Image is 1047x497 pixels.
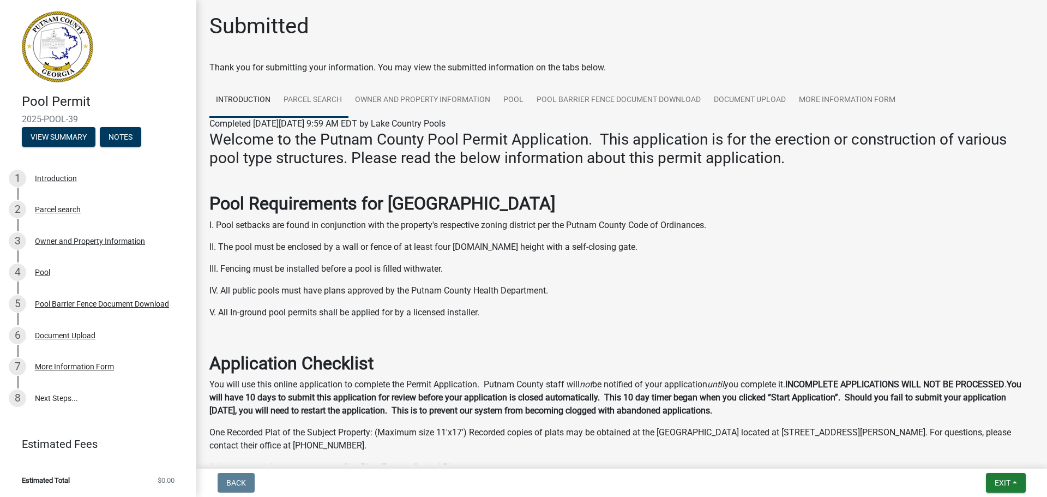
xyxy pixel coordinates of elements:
[209,262,1034,276] p: III. Fencing must be installed before a pool is filled withwater.
[209,241,1034,254] p: II. The pool must be enclosed by a wall or fence of at least four [DOMAIN_NAME] height with a sel...
[22,477,70,484] span: Estimated Total
[209,193,555,214] strong: Pool Requirements for [GEOGRAPHIC_DATA]
[995,478,1010,487] span: Exit
[348,83,497,118] a: Owner and Property Information
[35,332,95,339] div: Document Upload
[497,83,530,118] a: Pool
[209,61,1034,74] div: Thank you for submitting your information. You may view the submitted information on the tabs below.
[986,473,1026,493] button: Exit
[9,264,26,281] div: 4
[9,295,26,313] div: 5
[9,201,26,218] div: 2
[209,426,1034,452] p: One Recorded Plat of the Subject Property: (Maximum size 11'x17') Recorded copies of plats may be...
[22,11,93,82] img: Putnam County, Georgia
[158,477,174,484] span: $0.00
[218,473,255,493] button: Back
[209,353,374,374] strong: Application Checklist
[22,127,95,147] button: View Summary
[209,306,1034,319] p: V. All In-ground pool permits shall be applied for by a licensed installer.
[277,83,348,118] a: Parcel search
[785,379,1004,390] strong: INCOMPLETE APPLICATIONS WILL NOT BE PROCESSED
[9,390,26,407] div: 8
[792,83,902,118] a: More Information Form
[530,83,707,118] a: Pool Barrier Fence Document Download
[580,379,592,390] i: not
[9,232,26,250] div: 3
[35,206,81,213] div: Parcel search
[209,378,1034,417] p: You will use this online application to complete the Permit Application. Putnam County staff will...
[707,83,792,118] a: Document Upload
[9,327,26,344] div: 6
[9,433,179,455] a: Estimated Fees
[209,379,1021,416] strong: You will have 10 days to submit this application for review before your application is closed aut...
[22,114,174,124] span: 2025-POOL-39
[9,358,26,375] div: 7
[9,170,26,187] div: 1
[35,237,145,245] div: Owner and Property Information
[209,219,1034,232] p: I. Pool setbacks are found in conjunction with the property's respective zoning district per the ...
[100,127,141,147] button: Notes
[226,478,246,487] span: Back
[35,300,169,308] div: Pool Barrier Fence Document Download
[209,461,1034,474] p: A design specialist must prepare a Site Plan/Erosion Control Plan
[707,379,724,390] i: until
[22,133,95,142] wm-modal-confirm: Summary
[35,363,114,370] div: More Information Form
[209,13,309,39] h1: Submitted
[100,133,141,142] wm-modal-confirm: Notes
[35,175,77,182] div: Introduction
[35,268,50,276] div: Pool
[209,284,1034,297] p: IV. All public pools must have plans approved by the Putnam County Health Department.
[209,118,446,129] span: Completed [DATE][DATE] 9:59 AM EDT by Lake Country Pools
[22,94,188,110] h4: Pool Permit
[209,130,1034,167] h3: Welcome to the Putnam County Pool Permit Application. This application is for the erection or con...
[209,83,277,118] a: Introduction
